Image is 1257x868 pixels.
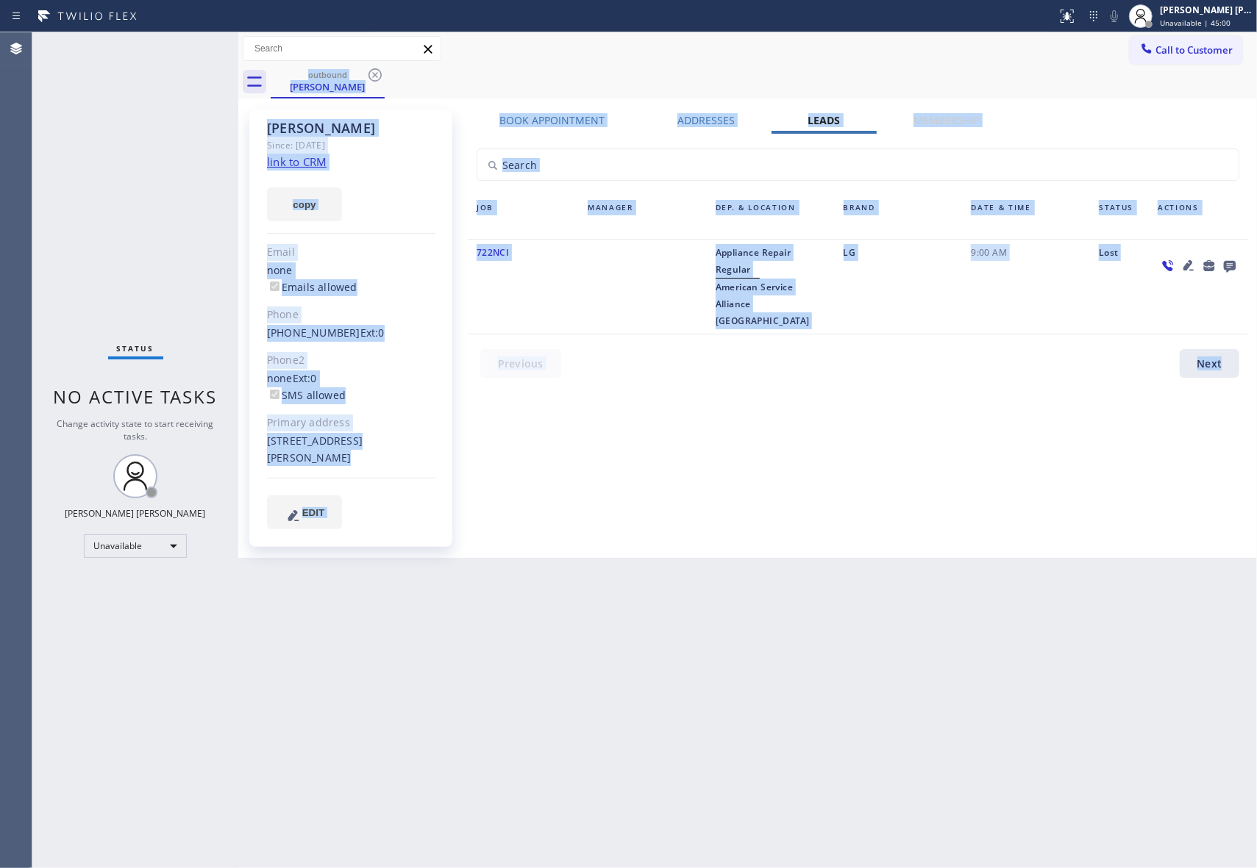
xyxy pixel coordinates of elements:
div: [PERSON_NAME] [PERSON_NAME] [65,507,206,520]
span: 9:00 AM [971,244,1081,261]
span: Call to Customer [1155,43,1233,57]
span: Appliance Repair Regular [716,246,791,276]
div: Phone2 [267,352,435,369]
div: Email [267,244,435,261]
button: Call to Customer [1130,36,1242,64]
label: Leads [808,113,841,127]
div: none [267,262,435,296]
div: Dep. & Location [707,200,835,234]
div: Unavailable [84,534,187,558]
div: none [267,370,435,404]
label: Emails allowed [267,280,357,294]
span: Status [117,343,154,354]
button: copy [267,187,342,221]
div: [PERSON_NAME] [267,120,435,137]
span: Unavailable | 45:00 [1160,18,1231,28]
div: LG [835,244,963,329]
div: Job [468,200,579,234]
div: Lost [1090,244,1149,329]
input: Search [477,149,1239,180]
button: Mute [1104,6,1125,26]
div: Phone [267,306,435,323]
div: [PERSON_NAME] [272,80,383,93]
span: Ext: 0 [293,371,317,385]
label: Book Appointment [499,113,605,127]
input: Emails allowed [270,281,279,291]
div: Since: [DATE] [267,137,435,154]
label: Membership [914,113,980,127]
label: SMS allowed [267,388,346,402]
span: Change activity state to start receiving tasks. [57,417,214,442]
div: Actions [1149,200,1248,234]
input: Search [243,37,441,60]
div: Manager [579,200,707,234]
label: Addresses [677,113,735,127]
span: EDIT [302,507,324,518]
div: Primary address [267,415,435,431]
div: Brand [835,200,963,234]
input: SMS allowed [270,390,279,399]
span: American Service Alliance [GEOGRAPHIC_DATA] [716,281,810,327]
span: Ext: 0 [360,326,385,340]
a: [PHONE_NUMBER] [267,326,360,340]
span: 722NCI [477,246,509,259]
div: Status [1090,200,1149,234]
div: [STREET_ADDRESS][PERSON_NAME] [267,433,435,467]
div: [PERSON_NAME] [PERSON_NAME] [1160,4,1253,16]
div: outbound [272,69,383,80]
button: EDIT [267,495,342,529]
div: Date & Time [962,200,1090,234]
a: link to CRM [267,154,327,169]
span: No active tasks [54,384,218,409]
div: Dimitry [272,65,383,97]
